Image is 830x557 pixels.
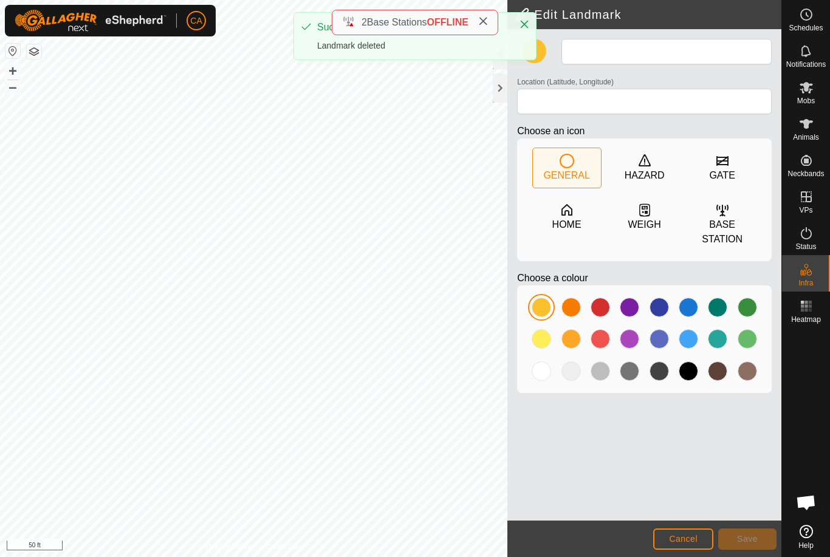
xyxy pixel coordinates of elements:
span: Infra [798,279,813,287]
button: Cancel [653,528,713,550]
div: WEIGH [628,217,661,232]
span: VPs [799,207,812,214]
button: – [5,80,20,94]
span: OFFLINE [427,17,468,27]
div: GATE [709,168,735,183]
span: Base Stations [367,17,427,27]
span: Animals [793,134,819,141]
span: Neckbands [787,170,824,177]
div: GENERAL [543,168,589,183]
h2: Edit Landmark [515,7,781,22]
button: + [5,64,20,78]
div: BASE STATION [688,217,756,247]
span: Notifications [786,61,826,68]
div: Open chat [788,484,825,521]
p: Choose an icon [517,124,772,138]
img: Gallagher Logo [15,10,166,32]
span: Status [795,243,816,250]
span: Help [798,542,814,549]
div: Landmark deleted [317,39,507,52]
div: Success [317,20,507,35]
button: Reset Map [5,44,20,58]
span: Heatmap [791,316,821,323]
a: Help [782,520,830,554]
button: Map Layers [27,44,41,59]
span: Cancel [669,534,698,544]
button: Close [516,16,533,33]
div: HAZARD [625,168,665,183]
span: Schedules [789,24,823,32]
label: Location (Latitude, Longitude) [517,77,614,87]
span: CA [190,15,202,27]
button: Save [718,528,777,550]
span: Mobs [797,97,815,104]
a: Contact Us [266,541,301,552]
span: Save [737,534,758,544]
p: Choose a colour [517,271,772,285]
div: HOME [552,217,581,232]
span: 2 [362,17,367,27]
a: Privacy Policy [206,541,252,552]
